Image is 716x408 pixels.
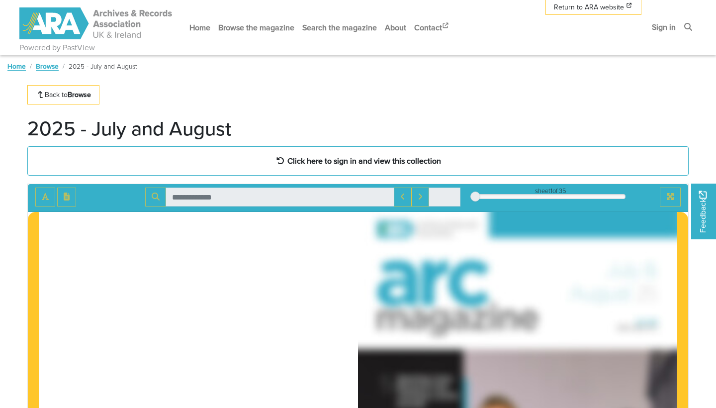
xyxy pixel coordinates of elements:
strong: Browse [68,90,91,100]
input: Search for [166,188,394,206]
button: Search [145,188,166,206]
a: About [381,14,410,41]
a: Search the magazine [298,14,381,41]
button: Previous Match [394,188,412,206]
a: Home [185,14,214,41]
button: Full screen mode [660,188,681,206]
a: Browse the magazine [214,14,298,41]
a: Browse [36,61,59,71]
button: Toggle text selection (Alt+T) [35,188,55,206]
span: Return to ARA website [554,2,624,12]
button: Open transcription window [57,188,76,206]
a: Click here to sign in and view this collection [27,146,689,176]
span: Feedback [697,191,709,233]
span: 1 [550,186,552,196]
a: Back toBrowse [27,85,99,104]
button: Next Match [411,188,429,206]
a: ARA - ARC Magazine | Powered by PastView logo [19,2,174,45]
a: Contact [410,14,454,41]
a: Sign in [648,14,680,40]
span: 2025 - July and August [69,61,137,71]
div: sheet of 35 [475,186,626,196]
strong: Click here to sign in and view this collection [287,155,441,166]
h1: 2025 - July and August [27,116,231,140]
a: Powered by PastView [19,42,95,54]
img: ARA - ARC Magazine | Powered by PastView [19,7,174,39]
a: Would you like to provide feedback? [691,184,716,239]
a: Home [7,61,26,71]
